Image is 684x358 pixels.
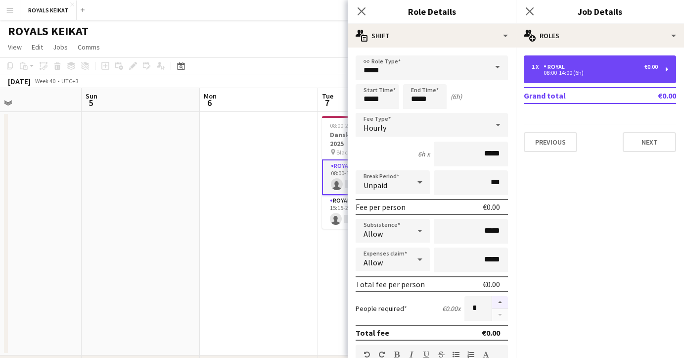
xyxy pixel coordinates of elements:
span: Black Box ja Ravintola Pöle [336,149,403,156]
label: People required [356,304,407,313]
div: Roles [516,24,684,48]
span: View [8,43,22,51]
span: Edit [32,43,43,51]
div: Total fee per person [356,279,425,289]
td: €0.00 [629,88,676,103]
a: Comms [74,41,104,53]
span: Allow [364,229,383,239]
button: Increase [492,296,508,309]
app-card-role: Royal8A0/108:00-14:00 (6h) [322,159,433,195]
span: Tue [322,92,333,101]
h3: Job Details [516,5,684,18]
span: 7 [320,97,333,108]
button: ROYALS KEIKAT [20,0,77,20]
a: Jobs [49,41,72,53]
div: €0.00 [483,279,500,289]
div: 6h x [418,150,430,158]
div: 08:00-14:00 (6h) [532,70,658,75]
div: €0.00 x [442,304,460,313]
td: Grand total [524,88,629,103]
div: 1 x [532,63,544,70]
span: 5 [84,97,97,108]
button: Previous [524,132,577,152]
h1: ROYALS KEIKAT [8,24,89,39]
div: €0.00 [644,63,658,70]
span: 6 [202,97,217,108]
span: Comms [78,43,100,51]
div: €0.00 [483,202,500,212]
h3: Danske Bank Leaders Forum 2025 [322,130,433,148]
span: 08:00-21:00 (13h) [330,122,373,129]
span: Jobs [53,43,68,51]
div: [DATE] [8,76,31,86]
div: Fee per person [356,202,406,212]
a: Edit [28,41,47,53]
div: Royal [544,63,569,70]
div: Total fee [356,328,389,338]
app-job-card: 08:00-21:00 (13h)0/2Danske Bank Leaders Forum 2025 Black Box ja Ravintola Pöle2 RolesRoyal8A0/108... [322,116,433,229]
span: Hourly [364,123,386,133]
h3: Role Details [348,5,516,18]
button: Next [623,132,676,152]
span: Allow [364,257,383,267]
div: Shift [348,24,516,48]
span: Mon [204,92,217,101]
div: UTC+3 [61,77,79,85]
app-card-role: Royal9A0/115:15-21:00 (5h45m) [322,195,433,229]
div: (6h) [451,92,462,101]
span: Sun [86,92,97,101]
div: €0.00 [482,328,500,338]
a: View [4,41,26,53]
span: Unpaid [364,180,387,190]
span: Week 40 [33,77,57,85]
